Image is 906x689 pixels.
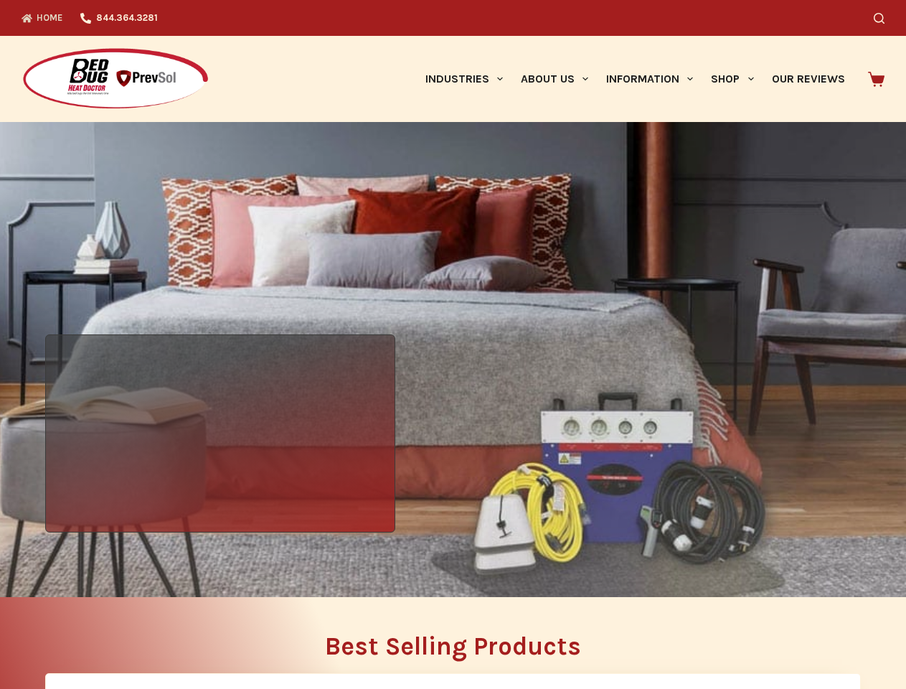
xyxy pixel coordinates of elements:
[598,36,702,122] a: Information
[416,36,854,122] nav: Primary
[511,36,597,122] a: About Us
[874,13,884,24] button: Search
[702,36,763,122] a: Shop
[45,634,861,659] h2: Best Selling Products
[416,36,511,122] a: Industries
[763,36,854,122] a: Our Reviews
[22,47,209,111] img: Prevsol/Bed Bug Heat Doctor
